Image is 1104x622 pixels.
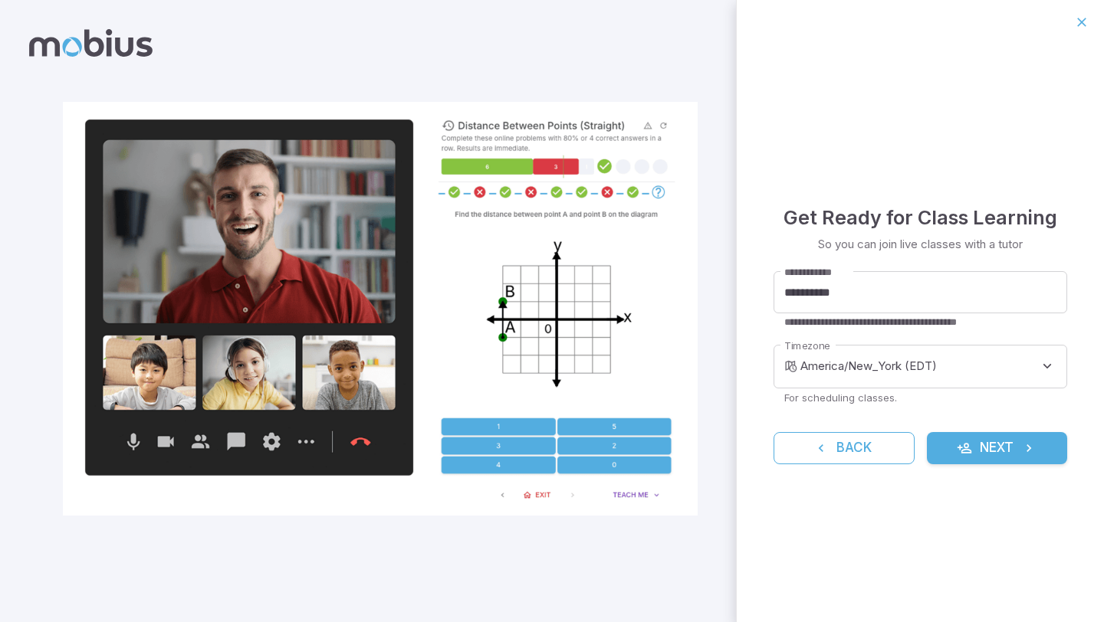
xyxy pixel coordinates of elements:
img: student_8-illustration [63,102,698,516]
h4: Get Ready for Class Learning [784,202,1057,233]
div: America/New_York (EDT) [800,345,1067,388]
label: Timezone [784,339,830,353]
button: Next [927,432,1068,464]
p: For scheduling classes. [784,391,1056,404]
p: So you can join live classes with a tutor [818,236,1023,253]
button: Back [774,432,915,464]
